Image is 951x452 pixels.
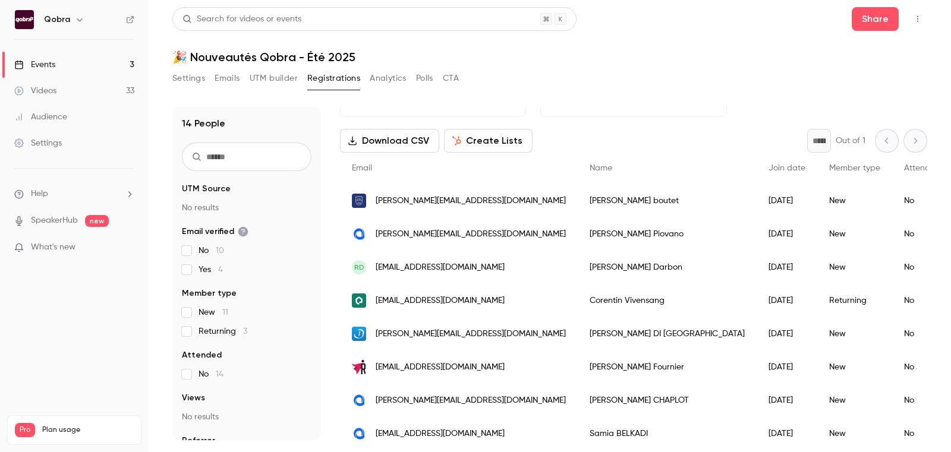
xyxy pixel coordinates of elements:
div: [DATE] [757,284,817,317]
p: Out of 1 [836,135,865,147]
span: Help [31,188,48,200]
span: RD [354,262,364,273]
div: Audience [14,111,67,123]
img: autosphere.fr [352,426,366,441]
div: Settings [14,137,62,149]
button: Create Lists [444,129,533,153]
span: Pro [15,423,35,437]
span: Returning [199,325,247,337]
div: [PERSON_NAME] boutet [578,184,757,217]
div: Videos [14,85,56,97]
span: UTM Source [182,183,231,195]
div: Samia BELKADI [578,417,757,450]
span: Attended [904,164,940,172]
span: [EMAIL_ADDRESS][DOMAIN_NAME] [376,428,505,440]
span: Member type [182,287,237,299]
span: 11 [222,308,228,317]
span: 3 [243,327,247,336]
div: [DATE] [757,251,817,284]
img: caravenue.com [352,194,366,208]
p: No results [182,411,311,423]
div: [DATE] [757,184,817,217]
div: [DATE] [757,417,817,450]
span: Name [590,164,612,172]
div: [DATE] [757,350,817,384]
span: [PERSON_NAME][EMAIL_ADDRESS][DOMAIN_NAME] [376,328,566,340]
span: [EMAIL_ADDRESS][DOMAIN_NAME] [376,361,505,374]
h6: Qobra [44,14,70,26]
button: Analytics [370,69,407,88]
div: New [817,350,892,384]
span: What's new [31,241,75,254]
span: Referrer [182,435,215,447]
p: No results [182,202,311,214]
div: New [817,251,892,284]
span: [PERSON_NAME][EMAIL_ADDRESS][DOMAIN_NAME] [376,195,566,207]
span: [EMAIL_ADDRESS][DOMAIN_NAME] [376,261,505,274]
img: pretto.fr [352,293,366,308]
h1: 14 People [182,116,225,131]
div: Search for videos or events [182,13,301,26]
span: [PERSON_NAME][EMAIL_ADDRESS][DOMAIN_NAME] [376,394,566,407]
button: Emails [215,69,240,88]
div: [DATE] [757,217,817,251]
span: [EMAIL_ADDRESS][DOMAIN_NAME] [376,295,505,307]
div: New [817,217,892,251]
li: help-dropdown-opener [14,188,134,200]
div: [DATE] [757,317,817,350]
div: Events [14,59,55,71]
div: [PERSON_NAME] Darbon [578,251,757,284]
img: doctolib.com [352,327,366,341]
span: New [199,306,228,318]
button: Download CSV [340,129,439,153]
div: New [817,384,892,417]
h1: 🎉 Nouveautés Qobra - Été 2025 [172,50,927,64]
div: Corentin Vivensang [578,284,757,317]
span: No [199,245,224,257]
span: No [199,368,223,380]
a: SpeakerHub [31,214,78,227]
div: New [817,317,892,350]
button: UTM builder [250,69,298,88]
button: Polls [416,69,433,88]
div: [PERSON_NAME] Piovano [578,217,757,251]
img: renovationman.com [352,360,366,374]
div: New [817,184,892,217]
span: Attended [182,349,222,361]
div: [DATE] [757,384,817,417]
span: Email [352,164,372,172]
div: New [817,417,892,450]
span: Email verified [182,226,248,238]
img: autosphere.fr [352,393,366,407]
span: Member type [829,164,880,172]
span: 4 [218,265,223,274]
span: 14 [216,370,223,378]
div: [PERSON_NAME] CHAPLOT [578,384,757,417]
div: Returning [817,284,892,317]
span: Views [182,392,205,404]
span: [PERSON_NAME][EMAIL_ADDRESS][DOMAIN_NAME] [376,228,566,241]
span: Join date [769,164,805,172]
span: new [85,215,109,227]
img: autosphere.fr [352,227,366,241]
button: CTA [443,69,459,88]
img: Qobra [15,10,34,29]
div: [PERSON_NAME] Fournier [578,350,757,384]
span: Yes [199,264,223,276]
div: [PERSON_NAME] DI [GEOGRAPHIC_DATA] [578,317,757,350]
button: Share [852,7,899,31]
button: Settings [172,69,205,88]
span: 10 [216,246,224,255]
span: Plan usage [42,425,134,435]
button: Registrations [307,69,360,88]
